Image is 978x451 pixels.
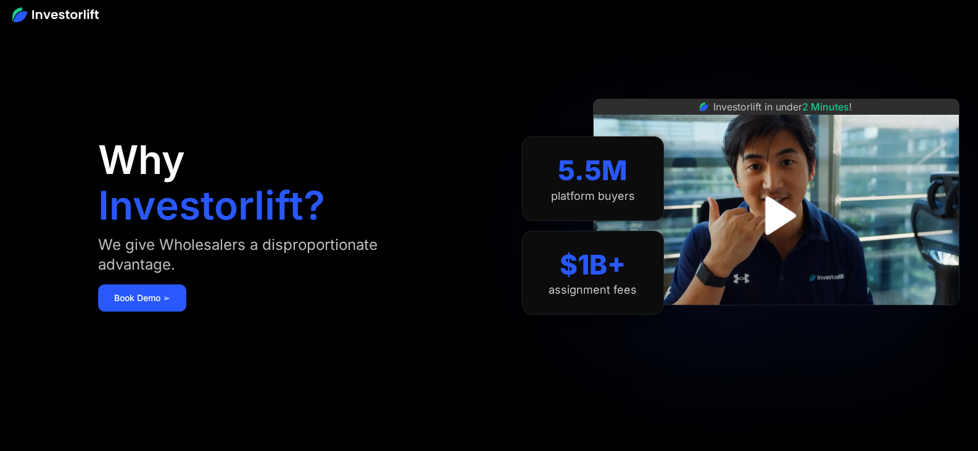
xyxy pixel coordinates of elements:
[802,101,849,113] span: 2 Minutes
[98,140,185,180] h1: Why
[748,188,803,243] a: open lightbox
[713,99,852,114] div: Investorlift in under !
[684,312,869,326] iframe: Customer reviews powered by Trustpilot
[98,186,325,225] h1: Investorlift?
[98,284,186,312] a: Book Demo ➢
[551,189,635,203] div: platform buyers
[98,235,454,275] div: We give Wholesalers a disproportionate advantage.
[558,154,628,187] div: 5.5M
[549,283,637,297] div: assignment fees
[560,249,626,281] div: $1B+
